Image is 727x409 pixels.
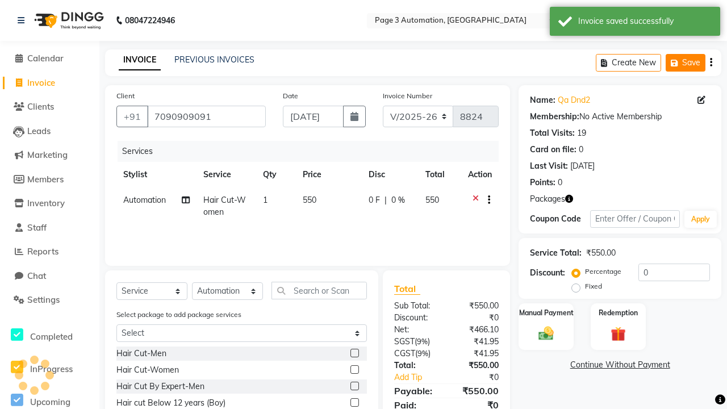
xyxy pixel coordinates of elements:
[256,162,296,187] th: Qty
[606,325,630,343] img: _gift.svg
[116,348,166,360] div: Hair Cut-Men
[446,348,507,360] div: ₹41.95
[577,127,586,139] div: 19
[203,195,246,217] span: Hair Cut-Women
[116,106,148,127] button: +91
[116,381,204,393] div: Hair Cut By Expert-Men
[116,364,179,376] div: Hair Cut-Women
[461,162,499,187] th: Action
[558,177,562,189] div: 0
[3,173,97,186] a: Members
[684,211,717,228] button: Apply
[596,54,661,72] button: Create New
[147,106,266,127] input: Search by Name/Mobile/Email/Code
[27,149,68,160] span: Marketing
[27,101,54,112] span: Clients
[27,198,65,208] span: Inventory
[530,247,582,259] div: Service Total:
[27,174,64,185] span: Members
[394,336,415,347] span: SGST
[123,195,166,205] span: Automation
[27,126,51,136] span: Leads
[446,360,507,372] div: ₹550.00
[530,193,565,205] span: Packages
[197,162,256,187] th: Service
[118,141,507,162] div: Services
[530,111,710,123] div: No Active Membership
[446,336,507,348] div: ₹41.95
[116,91,135,101] label: Client
[3,149,97,162] a: Marketing
[530,144,576,156] div: Card on file:
[585,281,602,291] label: Fixed
[530,267,565,279] div: Discount:
[530,94,555,106] div: Name:
[530,111,579,123] div: Membership:
[585,266,621,277] label: Percentage
[30,397,70,407] span: Upcoming
[383,91,432,101] label: Invoice Number
[417,337,428,346] span: 9%
[586,247,616,259] div: ₹550.00
[27,53,64,64] span: Calendar
[119,50,161,70] a: INVOICE
[519,308,574,318] label: Manual Payment
[386,336,446,348] div: ( )
[417,349,428,358] span: 9%
[446,384,507,398] div: ₹550.00
[386,312,446,324] div: Discount:
[296,162,362,187] th: Price
[30,364,73,374] span: InProgress
[3,77,97,90] a: Invoice
[386,300,446,312] div: Sub Total:
[666,54,705,72] button: Save
[386,360,446,372] div: Total:
[116,162,197,187] th: Stylist
[3,222,97,235] a: Staff
[362,162,419,187] th: Disc
[271,282,367,299] input: Search or Scan
[446,324,507,336] div: ₹466.10
[27,77,55,88] span: Invoice
[386,348,446,360] div: ( )
[599,308,638,318] label: Redemption
[534,325,558,342] img: _cash.svg
[386,372,457,383] a: Add Tip
[29,5,107,36] img: logo
[558,94,590,106] a: Qa Dnd2
[530,127,575,139] div: Total Visits:
[446,300,507,312] div: ₹550.00
[530,160,568,172] div: Last Visit:
[425,195,439,205] span: 550
[419,162,462,187] th: Total
[3,270,97,283] a: Chat
[30,331,73,342] span: Completed
[590,210,680,228] input: Enter Offer / Coupon Code
[27,246,59,257] span: Reports
[303,195,316,205] span: 550
[394,283,420,295] span: Total
[174,55,254,65] a: PREVIOUS INVOICES
[521,359,719,371] a: Continue Without Payment
[125,5,175,36] b: 08047224946
[3,245,97,258] a: Reports
[3,197,97,210] a: Inventory
[27,270,46,281] span: Chat
[27,294,60,305] span: Settings
[391,194,405,206] span: 0 %
[570,160,595,172] div: [DATE]
[530,177,555,189] div: Points:
[283,91,298,101] label: Date
[116,310,241,320] label: Select package to add package services
[457,372,507,383] div: ₹0
[116,397,225,409] div: Hair cut Below 12 years (Boy)
[3,294,97,307] a: Settings
[3,101,97,114] a: Clients
[386,384,446,398] div: Payable:
[3,52,97,65] a: Calendar
[446,312,507,324] div: ₹0
[263,195,268,205] span: 1
[578,15,712,27] div: Invoice saved successfully
[530,213,590,225] div: Coupon Code
[385,194,387,206] span: |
